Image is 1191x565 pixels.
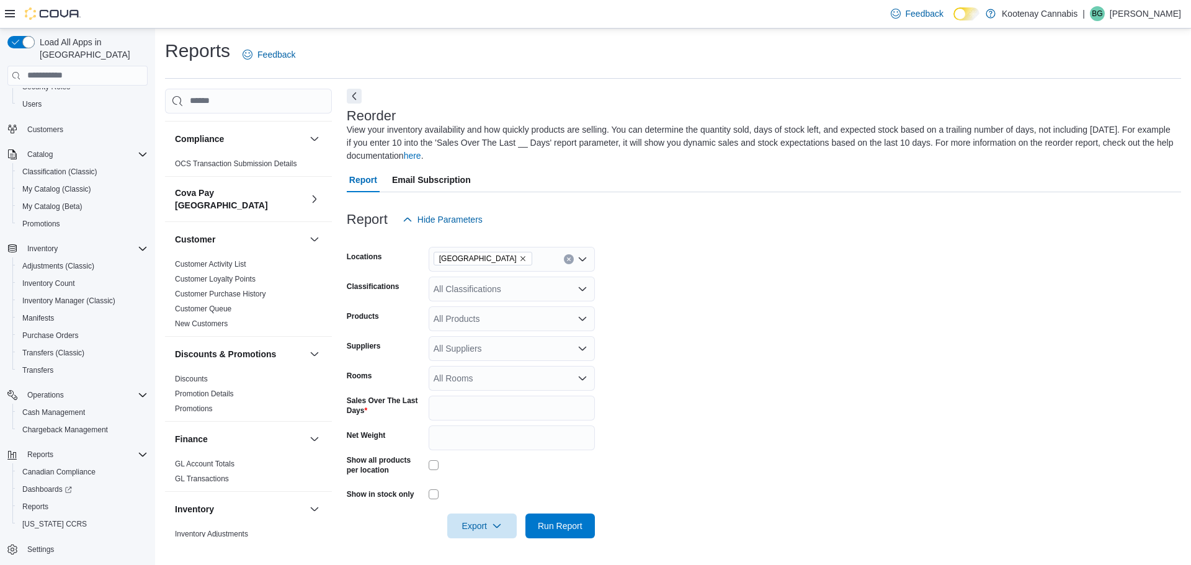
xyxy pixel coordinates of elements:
label: Suppliers [347,341,381,351]
a: OCS Transaction Submission Details [175,159,297,168]
label: Products [347,311,379,321]
div: Discounts & Promotions [165,371,332,421]
span: Dashboards [22,484,72,494]
button: Customer [307,232,322,247]
span: Run Report [538,520,582,532]
span: Adjustments (Classic) [17,259,148,274]
h3: Reorder [347,109,396,123]
p: | [1082,6,1085,21]
a: Dashboards [17,482,77,497]
span: Hide Parameters [417,213,483,226]
a: Adjustments (Classic) [17,259,99,274]
span: Inventory Count [17,276,148,291]
label: Rooms [347,371,372,381]
a: Discounts [175,375,208,383]
span: Customer Queue [175,304,231,314]
a: Promotions [17,216,65,231]
span: Cash Management [22,407,85,417]
button: Adjustments (Classic) [12,257,153,275]
h3: Inventory [175,503,214,515]
button: Purchase Orders [12,327,153,344]
span: Inventory Adjustments [175,529,248,539]
a: Promotion Details [175,389,234,398]
h3: Report [347,212,388,227]
a: GL Account Totals [175,460,234,468]
span: Transfers (Classic) [17,345,148,360]
span: Transfers [22,365,53,375]
button: Run Report [525,514,595,538]
a: Purchase Orders [17,328,84,343]
span: GL Transactions [175,474,229,484]
button: Inventory [22,241,63,256]
a: Transfers [17,363,58,378]
span: OCS Transaction Submission Details [175,159,297,169]
button: Transfers [12,362,153,379]
button: Next [347,89,362,104]
button: Operations [22,388,69,403]
button: My Catalog (Classic) [12,180,153,198]
span: Catalog [22,147,148,162]
button: Canadian Compliance [12,463,153,481]
button: Remove Vancouver from selection in this group [519,255,527,262]
button: Finance [307,432,322,447]
span: Promotions [17,216,148,231]
span: My Catalog (Classic) [17,182,148,197]
h3: Finance [175,433,208,445]
a: here [404,151,421,161]
span: Purchase Orders [17,328,148,343]
button: Inventory [2,240,153,257]
button: Cova Pay [GEOGRAPHIC_DATA] [175,187,305,211]
button: Customers [2,120,153,138]
label: Sales Over The Last Days [347,396,424,416]
span: Adjustments (Classic) [22,261,94,271]
span: Promotions [22,219,60,229]
button: Hide Parameters [398,207,488,232]
span: Email Subscription [392,167,471,192]
span: Users [22,99,42,109]
span: Reports [27,450,53,460]
a: Dashboards [12,481,153,498]
span: Inventory [22,241,148,256]
div: View your inventory availability and how quickly products are selling. You can determine the quan... [347,123,1175,162]
button: Transfers (Classic) [12,344,153,362]
button: Catalog [2,146,153,163]
span: Classification (Classic) [17,164,148,179]
a: Inventory Adjustments [175,530,248,538]
button: Discounts & Promotions [307,347,322,362]
button: Clear input [564,254,574,264]
button: Inventory [307,502,322,517]
span: New Customers [175,319,228,329]
a: Customer Loyalty Points [175,275,256,283]
button: Compliance [175,133,305,145]
button: Customer [175,233,305,246]
p: [PERSON_NAME] [1110,6,1181,21]
span: Manifests [17,311,148,326]
a: Promotions [175,404,213,413]
label: Show all products per location [347,455,424,475]
span: BG [1092,6,1102,21]
label: Locations [347,252,382,262]
span: Inventory Manager (Classic) [22,296,115,306]
button: Manifests [12,309,153,327]
span: Dashboards [17,482,148,497]
span: Reports [22,447,148,462]
button: Cash Management [12,404,153,421]
button: Operations [2,386,153,404]
a: Inventory Count [17,276,80,291]
a: GL Transactions [175,474,229,483]
button: Reports [22,447,58,462]
span: Purchase Orders [22,331,79,340]
div: Finance [165,456,332,491]
span: Chargeback Management [22,425,108,435]
span: Settings [27,545,54,554]
a: Customer Purchase History [175,290,266,298]
h3: Customer [175,233,215,246]
button: Open list of options [578,314,587,324]
button: Compliance [307,131,322,146]
button: My Catalog (Beta) [12,198,153,215]
a: Reports [17,499,53,514]
span: My Catalog (Beta) [17,199,148,214]
span: Report [349,167,377,192]
span: Manifests [22,313,54,323]
a: Cash Management [17,405,90,420]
